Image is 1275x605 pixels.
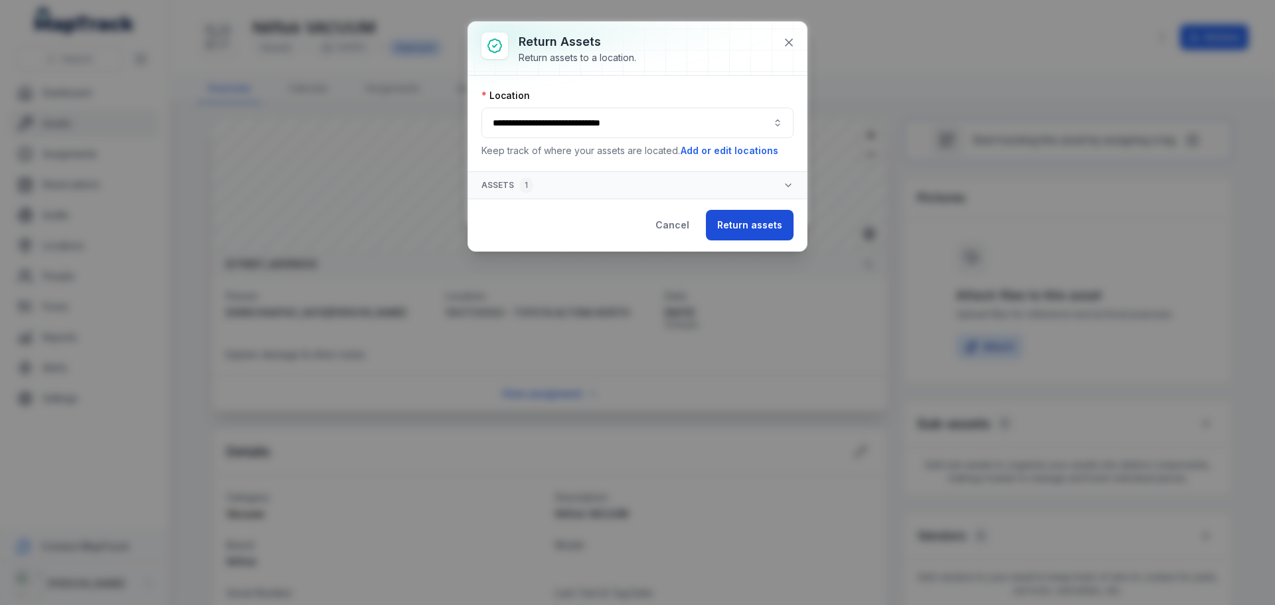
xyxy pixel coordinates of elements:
[519,51,636,64] div: Return assets to a location.
[481,143,794,158] p: Keep track of where your assets are located.
[680,143,779,158] button: Add or edit locations
[481,89,530,102] label: Location
[519,33,636,51] h3: Return assets
[468,172,807,199] button: Assets1
[706,210,794,240] button: Return assets
[481,177,533,193] span: Assets
[519,177,533,193] div: 1
[644,210,701,240] button: Cancel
